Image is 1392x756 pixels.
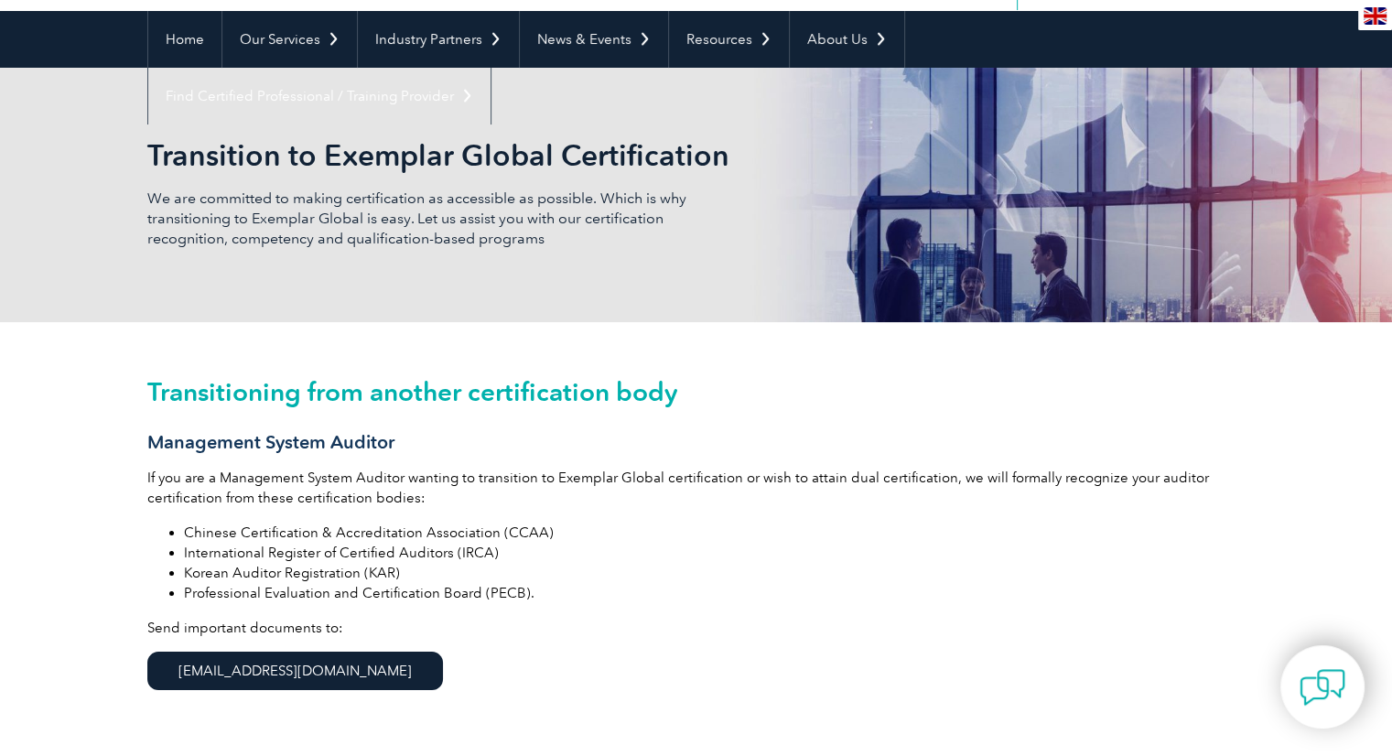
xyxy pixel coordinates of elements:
[147,141,916,170] h2: Transition to Exemplar Global Certification
[790,11,904,68] a: About Us
[1364,7,1387,25] img: en
[148,11,221,68] a: Home
[222,11,357,68] a: Our Services
[147,652,443,690] a: [EMAIL_ADDRESS][DOMAIN_NAME]
[147,618,1246,708] p: Send important documents to:
[520,11,668,68] a: News & Events
[147,468,1246,508] p: If you are a Management System Auditor wanting to transition to Exemplar Global certification or ...
[184,523,1246,543] li: Chinese Certification & Accreditation Association (CCAA)
[147,377,1246,406] h2: Transitioning from another certification body
[147,431,1246,454] h3: Management System Auditor
[358,11,519,68] a: Industry Partners
[1300,664,1345,710] img: contact-chat.png
[184,543,1246,563] li: International Register of Certified Auditors (IRCA)
[147,189,696,249] p: We are committed to making certification as accessible as possible. Which is why transitioning to...
[148,68,491,124] a: Find Certified Professional / Training Provider
[184,583,1246,603] li: Professional Evaluation and Certification Board (PECB).
[669,11,789,68] a: Resources
[184,563,1246,583] li: Korean Auditor Registration (KAR)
